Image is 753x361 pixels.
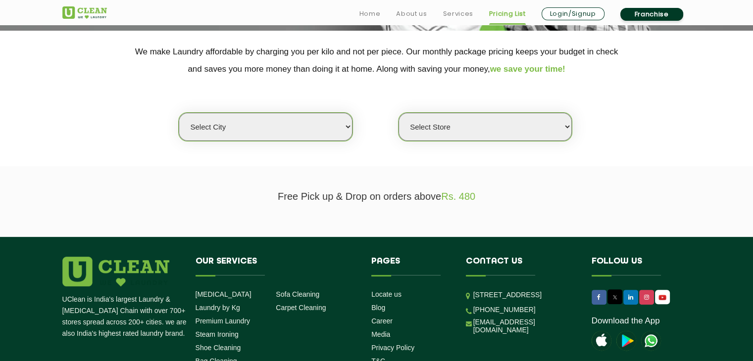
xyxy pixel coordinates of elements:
[443,8,473,20] a: Services
[466,257,577,275] h4: Contact us
[490,64,565,74] span: we save your time!
[371,330,390,338] a: Media
[592,316,660,326] a: Download the App
[542,7,604,20] a: Login/Signup
[371,344,414,352] a: Privacy Policy
[592,257,679,275] h4: Follow us
[359,8,381,20] a: Home
[62,43,691,78] p: We make Laundry affordable by charging you per kilo and not per piece. Our monthly package pricin...
[62,257,169,286] img: logo.png
[196,344,241,352] a: Shoe Cleaning
[592,331,611,351] img: apple-icon.png
[62,294,188,339] p: UClean is India's largest Laundry & [MEDICAL_DATA] Chain with over 700+ stores spread across 200+...
[489,8,526,20] a: Pricing List
[196,257,357,275] h4: Our Services
[371,290,402,298] a: Locate us
[473,318,577,334] a: [EMAIL_ADDRESS][DOMAIN_NAME]
[620,8,683,21] a: Franchise
[396,8,427,20] a: About us
[196,317,251,325] a: Premium Laundry
[276,304,326,312] a: Carpet Cleaning
[196,330,239,338] a: Steam Ironing
[641,331,661,351] img: UClean Laundry and Dry Cleaning
[616,331,636,351] img: playstoreicon.png
[371,317,393,325] a: Career
[656,292,669,303] img: UClean Laundry and Dry Cleaning
[473,306,536,314] a: [PHONE_NUMBER]
[62,6,107,19] img: UClean Laundry and Dry Cleaning
[276,290,319,298] a: Sofa Cleaning
[441,191,475,202] span: Rs. 480
[196,290,251,298] a: [MEDICAL_DATA]
[473,289,577,301] p: [STREET_ADDRESS]
[62,191,691,202] p: Free Pick up & Drop on orders above
[196,304,240,312] a: Laundry by Kg
[371,304,385,312] a: Blog
[371,257,451,275] h4: Pages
